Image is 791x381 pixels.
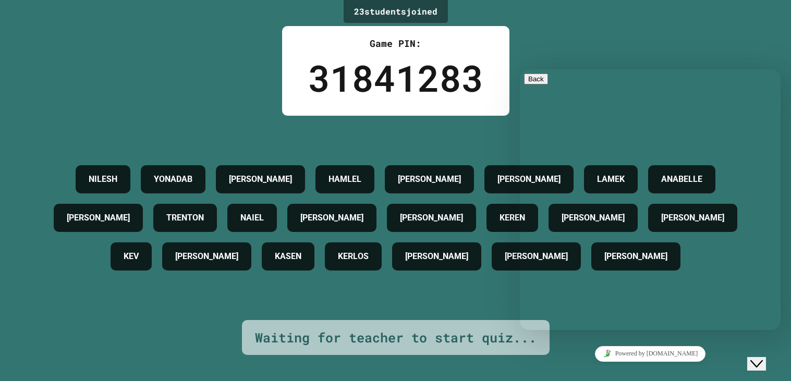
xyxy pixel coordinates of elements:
[166,212,204,224] h4: TRENTON
[89,173,117,186] h4: NILESH
[67,212,130,224] h4: [PERSON_NAME]
[154,173,192,186] h4: YONADAB
[338,250,369,263] h4: KERLOS
[497,173,561,186] h4: [PERSON_NAME]
[520,342,781,365] iframe: chat widget
[175,250,238,263] h4: [PERSON_NAME]
[500,212,525,224] h4: KEREN
[405,250,468,263] h4: [PERSON_NAME]
[308,36,483,51] div: Game PIN:
[308,51,483,105] div: 31841283
[400,212,463,224] h4: [PERSON_NAME]
[275,250,301,263] h4: KASEN
[398,173,461,186] h4: [PERSON_NAME]
[520,69,781,330] iframe: chat widget
[240,212,264,224] h4: NAIEL
[300,212,363,224] h4: [PERSON_NAME]
[505,250,568,263] h4: [PERSON_NAME]
[747,339,781,371] iframe: chat widget
[229,173,292,186] h4: [PERSON_NAME]
[124,250,139,263] h4: KEV
[328,173,361,186] h4: HAMLEL
[255,328,537,348] div: Waiting for teacher to start quiz...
